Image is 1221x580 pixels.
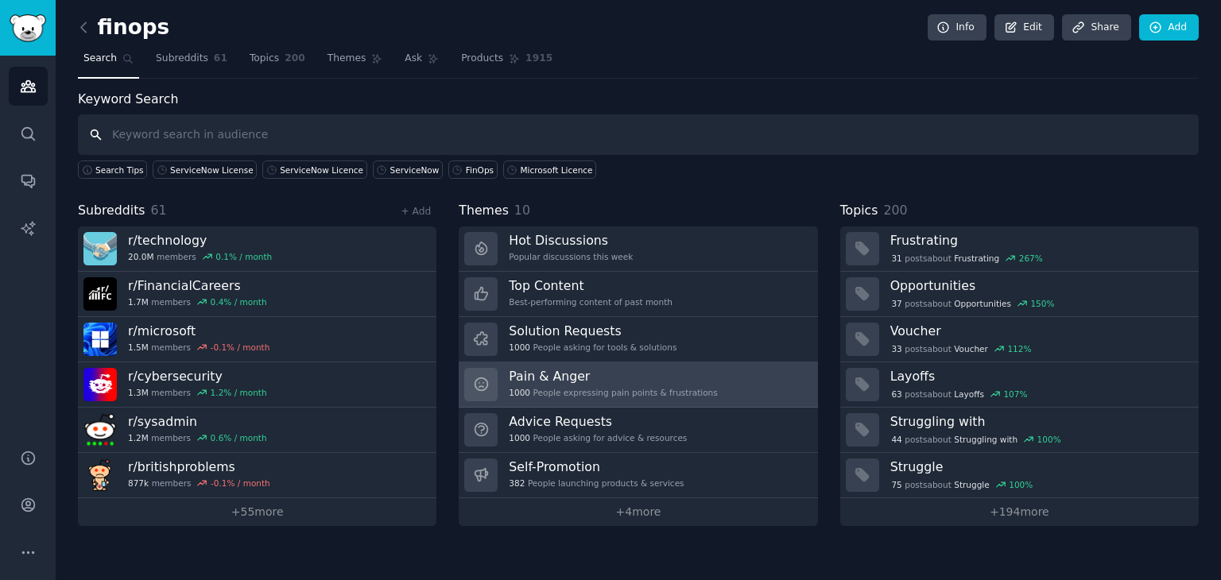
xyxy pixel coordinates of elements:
a: Edit [994,14,1054,41]
span: 1000 [509,387,530,398]
div: -0.1 % / month [211,478,270,489]
a: +55more [78,498,436,526]
div: post s about [890,342,1033,356]
span: 44 [891,434,901,445]
div: 0.4 % / month [211,296,267,307]
h3: Opportunities [890,277,1188,294]
h3: Layoffs [890,368,1188,385]
span: Ask [405,52,422,66]
div: members [128,432,267,443]
a: Solution Requests1000People asking for tools & solutions [459,317,817,362]
a: r/microsoft1.5Mmembers-0.1% / month [78,317,436,362]
a: Topics200 [244,46,311,79]
div: ServiceNow Licence [280,164,363,176]
div: People launching products & services [509,478,684,489]
h3: Hot Discussions [509,232,633,249]
div: post s about [890,432,1063,447]
a: Voucher33postsaboutVoucher112% [840,317,1199,362]
input: Keyword search in audience [78,114,1199,155]
div: People expressing pain points & frustrations [509,387,717,398]
span: Struggling with [954,434,1017,445]
h3: Advice Requests [509,413,687,430]
div: People asking for advice & resources [509,432,687,443]
a: r/technology20.0Mmembers0.1% / month [78,226,436,272]
span: 33 [891,343,901,354]
a: r/cybersecurity1.3Mmembers1.2% / month [78,362,436,408]
label: Keyword Search [78,91,178,106]
span: 1.3M [128,387,149,398]
span: Products [461,52,503,66]
a: Advice Requests1000People asking for advice & resources [459,408,817,453]
a: Search [78,46,139,79]
span: 37 [891,298,901,309]
span: Themes [459,201,509,221]
div: 100 % [1037,434,1061,445]
a: ServiceNow License [153,160,257,179]
span: 63 [891,389,901,400]
div: People asking for tools & solutions [509,342,676,353]
span: 1000 [509,342,530,353]
span: 61 [151,203,167,218]
span: 20.0M [128,251,153,262]
img: sysadmin [83,413,117,447]
span: 1.5M [128,342,149,353]
a: Opportunities37postsaboutOpportunities150% [840,272,1199,317]
h3: r/ sysadmin [128,413,267,430]
a: r/sysadmin1.2Mmembers0.6% / month [78,408,436,453]
a: Share [1062,14,1130,41]
div: 150 % [1030,298,1054,309]
div: Best-performing content of past month [509,296,673,307]
div: post s about [890,387,1029,401]
span: 61 [214,52,227,66]
h3: r/ microsoft [128,323,269,339]
div: post s about [890,478,1034,492]
span: 200 [883,203,907,218]
a: +4more [459,498,817,526]
span: 10 [514,203,530,218]
h3: Solution Requests [509,323,676,339]
span: Struggle [954,479,989,490]
h3: Struggle [890,458,1188,475]
img: microsoft [83,323,117,356]
div: 112 % [1007,343,1031,354]
h3: r/ technology [128,232,272,249]
h3: Self-Promotion [509,458,684,475]
span: 1915 [525,52,552,66]
div: ServiceNow License [170,164,254,176]
div: 107 % [1003,389,1027,400]
div: -0.1 % / month [211,342,270,353]
span: 31 [891,253,901,264]
div: post s about [890,251,1045,265]
h3: r/ britishproblems [128,458,270,475]
img: technology [83,232,117,265]
a: Pain & Anger1000People expressing pain points & frustrations [459,362,817,408]
div: 0.1 % / month [215,251,272,262]
a: Add [1139,14,1199,41]
div: Popular discussions this week [509,251,633,262]
img: cybersecurity [83,368,117,401]
span: Subreddits [78,201,145,221]
a: Top ContentBest-performing content of past month [459,272,817,317]
div: members [128,342,269,353]
span: Voucher [954,343,988,354]
h3: r/ FinancialCareers [128,277,267,294]
button: Search Tips [78,160,147,179]
h3: r/ cybersecurity [128,368,267,385]
span: Subreddits [156,52,208,66]
a: r/britishproblems877kmembers-0.1% / month [78,453,436,498]
span: 877k [128,478,149,489]
h3: Voucher [890,323,1188,339]
a: Info [928,14,986,41]
a: +194more [840,498,1199,526]
div: post s about [890,296,1056,311]
div: 267 % [1019,253,1043,264]
a: Struggling with44postsaboutStruggling with100% [840,408,1199,453]
span: 1000 [509,432,530,443]
span: 200 [285,52,305,66]
div: members [128,251,272,262]
a: Ask [399,46,444,79]
a: FinOps [448,160,498,179]
a: Hot DiscussionsPopular discussions this week [459,226,817,272]
span: Layoffs [954,389,984,400]
div: Microsoft Licence [521,164,593,176]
